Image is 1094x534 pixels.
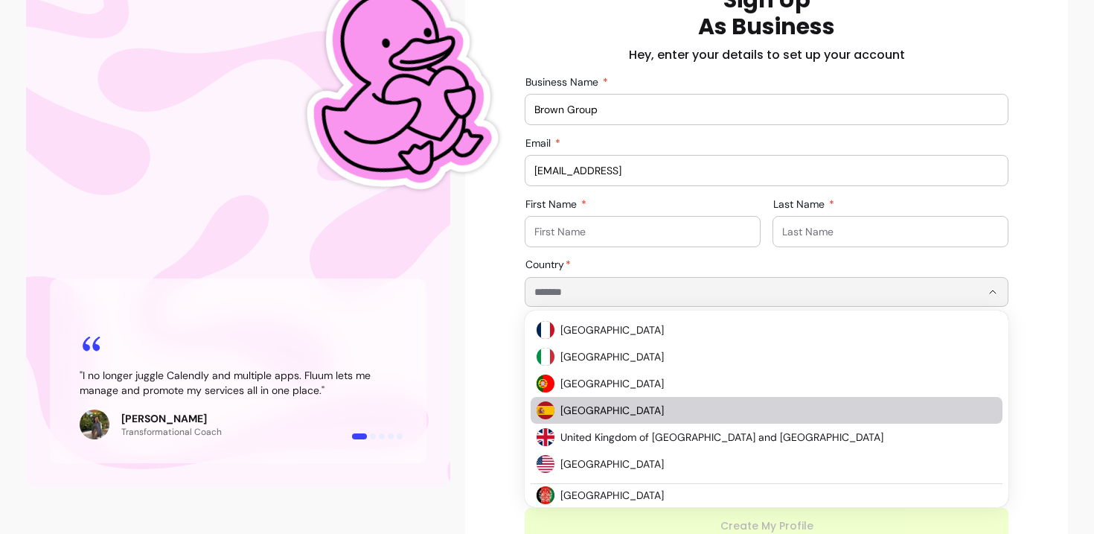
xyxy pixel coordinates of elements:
[560,488,982,503] span: [GEOGRAPHIC_DATA]
[534,285,957,299] input: Country
[560,322,982,337] span: [GEOGRAPHIC_DATA]
[525,257,577,272] label: Country
[782,224,999,239] input: Last Name
[981,280,1005,304] button: Show suggestions
[80,410,109,439] img: Review avatar
[537,428,554,446] img: United Kingdom of Great Britain and Northern Ireland
[560,430,982,445] span: United Kingdom of [GEOGRAPHIC_DATA] and [GEOGRAPHIC_DATA]
[534,163,999,178] input: Email
[537,401,554,419] img: Spain
[537,348,554,366] img: Italy
[525,75,601,89] span: Business Name
[525,197,580,211] span: First Name
[537,455,554,473] img: United States of America
[525,136,554,150] span: Email
[560,349,982,364] span: [GEOGRAPHIC_DATA]
[534,102,999,117] input: Business Name
[560,403,982,418] span: [GEOGRAPHIC_DATA]
[537,375,554,392] img: Portugal
[534,224,751,239] input: First Name
[629,46,905,64] h2: Hey, enter your details to set up your account
[80,368,397,398] blockquote: " I no longer juggle Calendly and multiple apps. Fluum lets me manage and promote my services all...
[773,197,828,211] span: Last Name
[537,321,554,339] img: France
[528,314,1005,510] div: Suggestions
[560,457,982,471] span: [GEOGRAPHIC_DATA]
[531,317,1002,507] ul: Suggestions
[537,486,554,504] img: Afghanistan
[560,376,982,391] span: [GEOGRAPHIC_DATA]
[121,426,222,438] p: Transformational Coach
[121,411,222,426] p: [PERSON_NAME]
